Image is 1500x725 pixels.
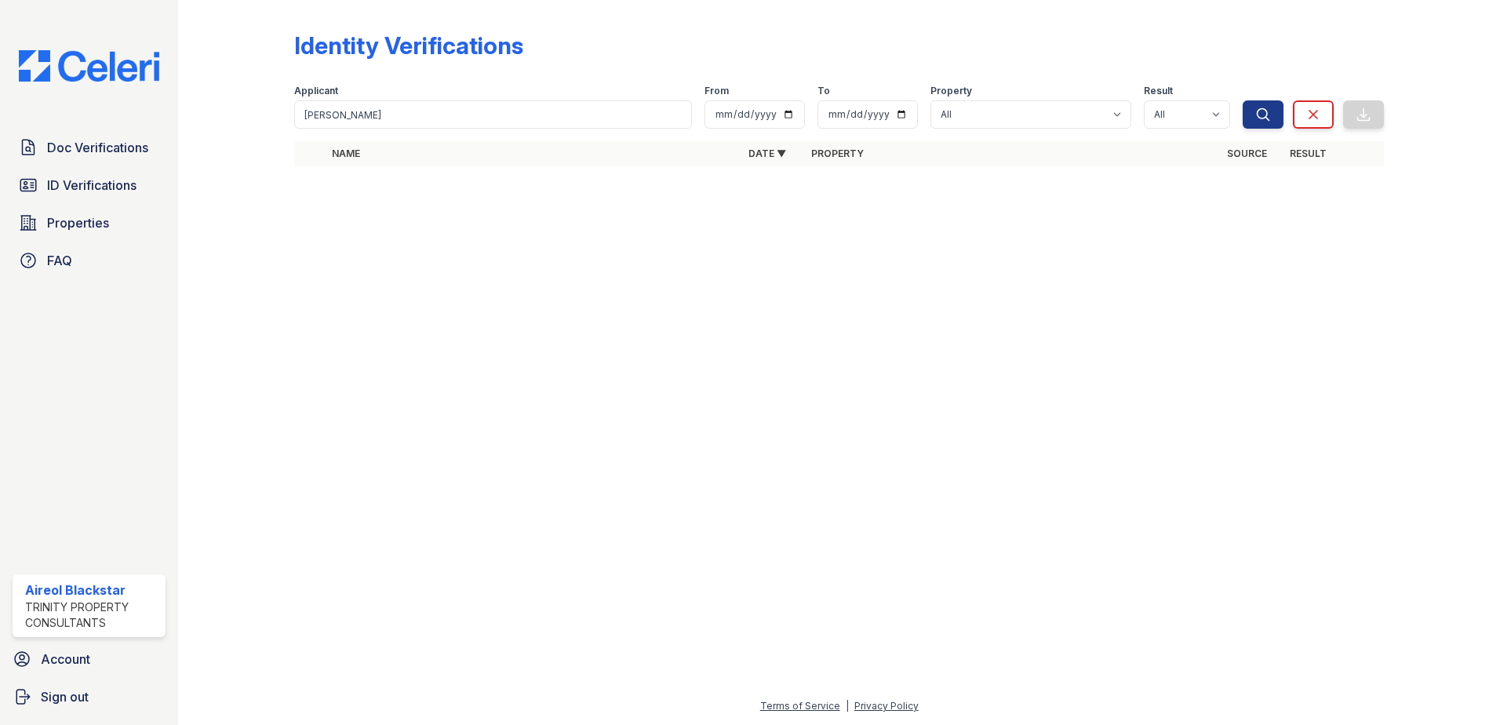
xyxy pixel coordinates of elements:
label: To [817,85,830,97]
a: FAQ [13,245,166,276]
a: Date ▼ [748,148,786,159]
div: | [846,700,849,712]
label: Result [1144,85,1173,97]
span: Sign out [41,687,89,706]
input: Search by name or phone number [294,100,692,129]
span: FAQ [47,251,72,270]
a: Property [811,148,864,159]
a: Properties [13,207,166,239]
label: From [704,85,729,97]
a: Result [1290,148,1327,159]
a: Account [6,643,172,675]
a: Sign out [6,681,172,712]
span: Account [41,650,90,669]
a: Doc Verifications [13,132,166,163]
a: Source [1227,148,1267,159]
span: Properties [47,213,109,232]
a: ID Verifications [13,169,166,201]
label: Property [930,85,972,97]
a: Terms of Service [760,700,840,712]
span: Doc Verifications [47,138,148,157]
a: Name [332,148,360,159]
img: CE_Logo_Blue-a8612792a0a2168367f1c8372b55b34899dd931a85d93a1a3d3e32e68fde9ad4.png [6,50,172,82]
a: Privacy Policy [854,700,919,712]
div: Aireol Blackstar [25,581,159,599]
label: Applicant [294,85,338,97]
div: Trinity Property Consultants [25,599,159,631]
div: Identity Verifications [294,31,523,60]
span: ID Verifications [47,176,137,195]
